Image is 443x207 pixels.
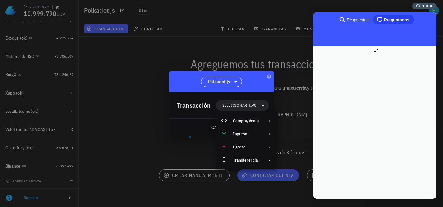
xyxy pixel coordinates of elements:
span: Cerrar [416,3,428,8]
button: cancelar [208,121,238,133]
div: Compra/Venta [216,114,277,128]
span: Polkadot js [208,78,230,85]
div: Egreso [233,145,259,150]
div: Compra/Venta [233,118,259,124]
div: Transacción [177,100,211,111]
div: Transferencia [216,154,277,167]
span: Seleccionar tipo [222,102,257,109]
div: Ingreso [216,128,277,141]
span: cancelar [211,124,235,130]
iframe: Help Scout Beacon - Live Chat, Contact Form, and Knowledge Base [313,12,436,199]
button: Cerrar [412,3,436,9]
div: Transferencia [233,158,259,163]
div: Ingreso [233,131,259,137]
div: Egreso [216,141,277,154]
